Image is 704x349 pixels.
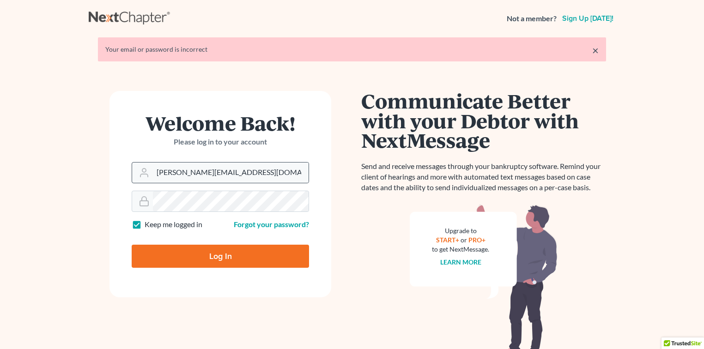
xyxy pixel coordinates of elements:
span: or [461,236,467,244]
p: Please log in to your account [132,137,309,147]
a: Sign up [DATE]! [560,15,615,22]
h1: Communicate Better with your Debtor with NextMessage [361,91,606,150]
input: Email Address [153,162,309,183]
a: Learn more [440,258,481,266]
div: Upgrade to [432,226,489,235]
a: PRO+ [468,236,486,244]
p: Send and receive messages through your bankruptcy software. Remind your client of hearings and mo... [361,161,606,193]
a: × [592,45,599,56]
input: Log In [132,245,309,268]
a: START+ [436,236,459,244]
strong: Not a member? [507,13,557,24]
label: Keep me logged in [145,219,202,230]
div: Your email or password is incorrect [105,45,599,54]
div: to get NextMessage. [432,245,489,254]
a: Forgot your password? [234,220,309,229]
h1: Welcome Back! [132,113,309,133]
